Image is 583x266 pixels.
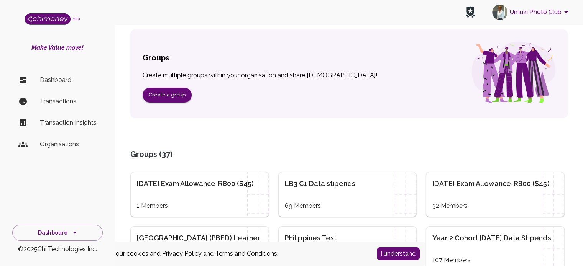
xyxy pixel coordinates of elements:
[143,52,169,63] div: Groups
[432,256,558,265] div: 107 Members
[137,201,263,211] div: 1 Members
[10,249,365,258] div: By using this site, you are agreeing to our cookies and and .
[143,88,192,103] button: Create a group
[137,233,263,254] div: [GEOGRAPHIC_DATA] (PBED) Learner Event- Travel Stipends
[25,13,71,25] img: Logo
[162,250,202,257] a: Privacy Policy
[542,172,564,226] img: pattern
[40,97,97,106] p: Transactions
[432,178,558,189] div: [DATE] Exam Allowance-R800 ($45)
[377,247,420,260] button: Accept cookies
[40,118,97,127] p: Transaction Insights
[285,201,411,211] div: 69 Members
[143,71,377,80] body2: Create multiple groups within your organisation and share [DEMOGRAPHIC_DATA]!
[40,75,97,85] p: Dashboard
[130,149,568,160] div: Groups ( 37 )
[40,140,97,149] p: Organisations
[285,233,411,243] div: Philippines Test
[489,2,574,22] button: account of current user
[492,5,507,20] img: avatar
[215,250,277,257] a: Terms and Conditions
[432,201,558,211] div: 32 Members
[71,16,80,21] span: beta
[285,178,411,189] div: LB3 C1 Data stipends
[470,42,555,106] img: happy
[12,225,103,241] button: Dashboard
[394,172,416,226] img: pattern
[137,178,263,189] div: [DATE] Exam Allowance-R800 ($45)
[247,172,269,226] img: pattern
[432,233,558,243] div: Year 2 Cohort [DATE] Data Stipends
